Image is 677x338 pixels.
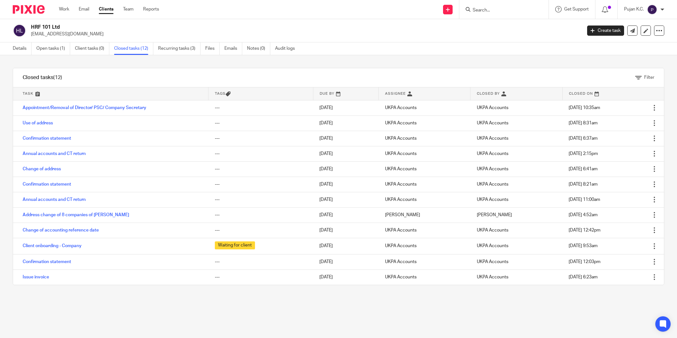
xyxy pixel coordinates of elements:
div: --- [215,196,307,203]
span: UKPA Accounts [477,106,508,110]
span: [DATE] 11:00am [569,197,600,202]
a: Emails [224,42,242,55]
td: UKPA Accounts [379,100,470,115]
a: Change of address [23,167,61,171]
td: [DATE] [313,177,379,192]
a: Email [79,6,89,12]
span: UKPA Accounts [477,121,508,125]
a: Clients [99,6,113,12]
a: Client onboarding - Company [23,244,82,248]
span: [PERSON_NAME] [477,213,512,217]
td: [DATE] [313,161,379,177]
td: UKPA Accounts [379,161,470,177]
a: Recurring tasks (3) [158,42,200,55]
div: --- [215,135,307,142]
a: Annual accounts and CT return [23,197,86,202]
td: [PERSON_NAME] [379,207,470,223]
span: UKPA Accounts [477,151,508,156]
span: (12) [53,75,62,80]
span: UKPA Accounts [477,228,508,232]
td: UKPA Accounts [379,146,470,161]
span: [DATE] 12:42pm [569,228,601,232]
div: --- [215,181,307,187]
a: Confirmation statement [23,136,71,141]
span: UKPA Accounts [477,260,508,264]
td: [DATE] [313,269,379,285]
a: Files [205,42,220,55]
span: [DATE] 8:31am [569,121,598,125]
a: Change of accounting reference date [23,228,99,232]
span: UKPA Accounts [477,167,508,171]
span: Waiting for client [215,241,255,249]
span: UKPA Accounts [477,244,508,248]
span: [DATE] 4:52am [569,213,598,217]
a: Address change of 8 companies of [PERSON_NAME] [23,213,129,217]
a: Audit logs [275,42,300,55]
a: Confirmation statement [23,182,71,187]
td: [DATE] [313,115,379,131]
a: Open tasks (1) [36,42,70,55]
div: --- [215,212,307,218]
td: [DATE] [313,146,379,161]
td: [DATE] [313,100,379,115]
div: --- [215,259,307,265]
td: [DATE] [313,131,379,146]
span: UKPA Accounts [477,197,508,202]
img: svg%3E [647,4,657,15]
span: [DATE] 2:15pm [569,151,598,156]
a: Team [123,6,134,12]
p: [EMAIL_ADDRESS][DOMAIN_NAME] [31,31,578,37]
a: Use of address [23,121,53,125]
td: UKPA Accounts [379,192,470,207]
td: [DATE] [313,254,379,269]
td: UKPA Accounts [379,131,470,146]
a: Issue invoice [23,275,49,279]
span: UKPA Accounts [477,182,508,187]
td: [DATE] [313,238,379,254]
span: [DATE] 12:03pm [569,260,601,264]
th: Tags [208,87,313,100]
div: --- [215,227,307,233]
a: Closed tasks (12) [114,42,153,55]
a: Work [59,6,69,12]
input: Search [472,8,529,13]
span: Get Support [564,7,589,11]
span: [DATE] 8:21am [569,182,598,187]
span: [DATE] 6:41am [569,167,598,171]
span: UKPA Accounts [477,136,508,141]
p: Pujan K.C. [624,6,644,12]
a: Client tasks (0) [75,42,109,55]
a: Reports [143,6,159,12]
div: --- [215,166,307,172]
td: UKPA Accounts [379,177,470,192]
span: [DATE] 6:37am [569,136,598,141]
a: Annual accounts and CT return [23,151,86,156]
div: --- [215,120,307,126]
a: Notes (0) [247,42,270,55]
span: [DATE] 10:35am [569,106,600,110]
a: Confirmation statement [23,260,71,264]
span: [DATE] 9:53am [569,244,598,248]
span: UKPA Accounts [477,275,508,279]
td: UKPA Accounts [379,269,470,285]
span: Filter [644,75,654,80]
div: --- [215,105,307,111]
td: [DATE] [313,223,379,238]
td: UKPA Accounts [379,115,470,131]
div: --- [215,274,307,280]
td: [DATE] [313,207,379,223]
a: Appointment/Removal of Director/ PSC/ Company Secretary [23,106,146,110]
div: --- [215,151,307,157]
td: UKPA Accounts [379,223,470,238]
td: [DATE] [313,192,379,207]
td: UKPA Accounts [379,254,470,269]
img: Pixie [13,5,45,14]
img: svg%3E [13,24,26,37]
span: [DATE] 6:23am [569,275,598,279]
h2: HRF 101 Ltd [31,24,468,31]
a: Create task [587,26,624,36]
td: UKPA Accounts [379,238,470,254]
h1: Closed tasks [23,74,62,81]
a: Details [13,42,32,55]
